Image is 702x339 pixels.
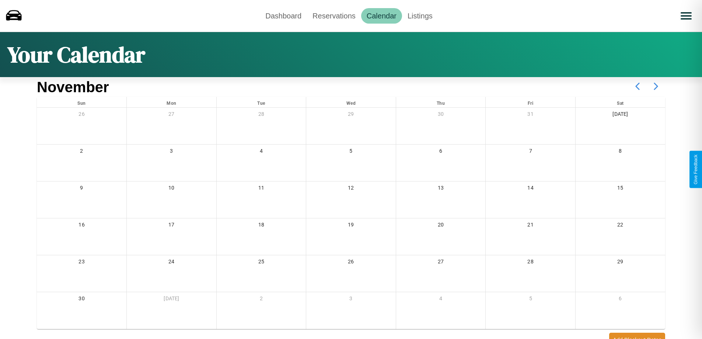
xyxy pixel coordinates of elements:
[37,292,126,307] div: 30
[37,181,126,197] div: 9
[37,79,109,96] h2: November
[37,255,126,270] div: 23
[486,145,575,160] div: 7
[576,145,665,160] div: 8
[127,108,216,123] div: 27
[486,108,575,123] div: 31
[576,292,665,307] div: 6
[576,218,665,234] div: 22
[37,218,126,234] div: 16
[402,8,438,24] a: Listings
[396,97,486,107] div: Thu
[307,8,361,24] a: Reservations
[396,181,486,197] div: 13
[306,218,396,234] div: 19
[676,6,696,26] button: Open menu
[306,97,396,107] div: Wed
[486,97,575,107] div: Fri
[217,255,306,270] div: 25
[127,181,216,197] div: 10
[217,108,306,123] div: 28
[217,97,306,107] div: Tue
[396,145,486,160] div: 6
[127,145,216,160] div: 3
[127,292,216,307] div: [DATE]
[217,145,306,160] div: 4
[217,292,306,307] div: 2
[7,39,145,70] h1: Your Calendar
[576,97,665,107] div: Sat
[260,8,307,24] a: Dashboard
[127,255,216,270] div: 24
[396,108,486,123] div: 30
[127,218,216,234] div: 17
[127,97,216,107] div: Mon
[576,181,665,197] div: 15
[396,255,486,270] div: 27
[306,292,396,307] div: 3
[693,155,698,184] div: Give Feedback
[37,97,126,107] div: Sun
[306,181,396,197] div: 12
[306,255,396,270] div: 26
[396,292,486,307] div: 4
[576,108,665,123] div: [DATE]
[396,218,486,234] div: 20
[486,255,575,270] div: 28
[37,108,126,123] div: 26
[37,145,126,160] div: 2
[306,108,396,123] div: 29
[486,218,575,234] div: 21
[217,218,306,234] div: 18
[361,8,402,24] a: Calendar
[306,145,396,160] div: 5
[486,181,575,197] div: 14
[486,292,575,307] div: 5
[217,181,306,197] div: 11
[576,255,665,270] div: 29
